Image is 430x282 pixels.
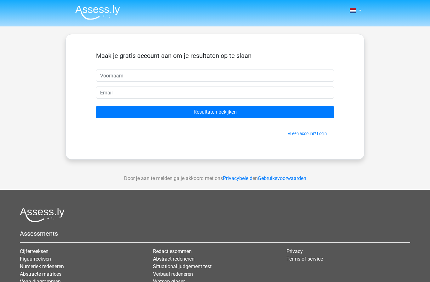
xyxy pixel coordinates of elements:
img: Assessly [75,5,120,20]
a: Al een account? Login [288,131,327,136]
a: Redactiesommen [153,248,192,254]
a: Abstracte matrices [20,271,61,277]
input: Voornaam [96,70,334,82]
a: Terms of service [286,256,323,262]
a: Gebruiksvoorwaarden [258,175,306,181]
img: Assessly logo [20,207,65,222]
a: Situational judgement test [153,263,212,269]
input: Email [96,87,334,99]
a: Privacy [286,248,303,254]
a: Verbaal redeneren [153,271,193,277]
a: Cijferreeksen [20,248,48,254]
a: Figuurreeksen [20,256,51,262]
a: Privacybeleid [223,175,252,181]
a: Abstract redeneren [153,256,195,262]
input: Resultaten bekijken [96,106,334,118]
h5: Maak je gratis account aan om je resultaten op te slaan [96,52,334,59]
h5: Assessments [20,230,410,237]
a: Numeriek redeneren [20,263,64,269]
